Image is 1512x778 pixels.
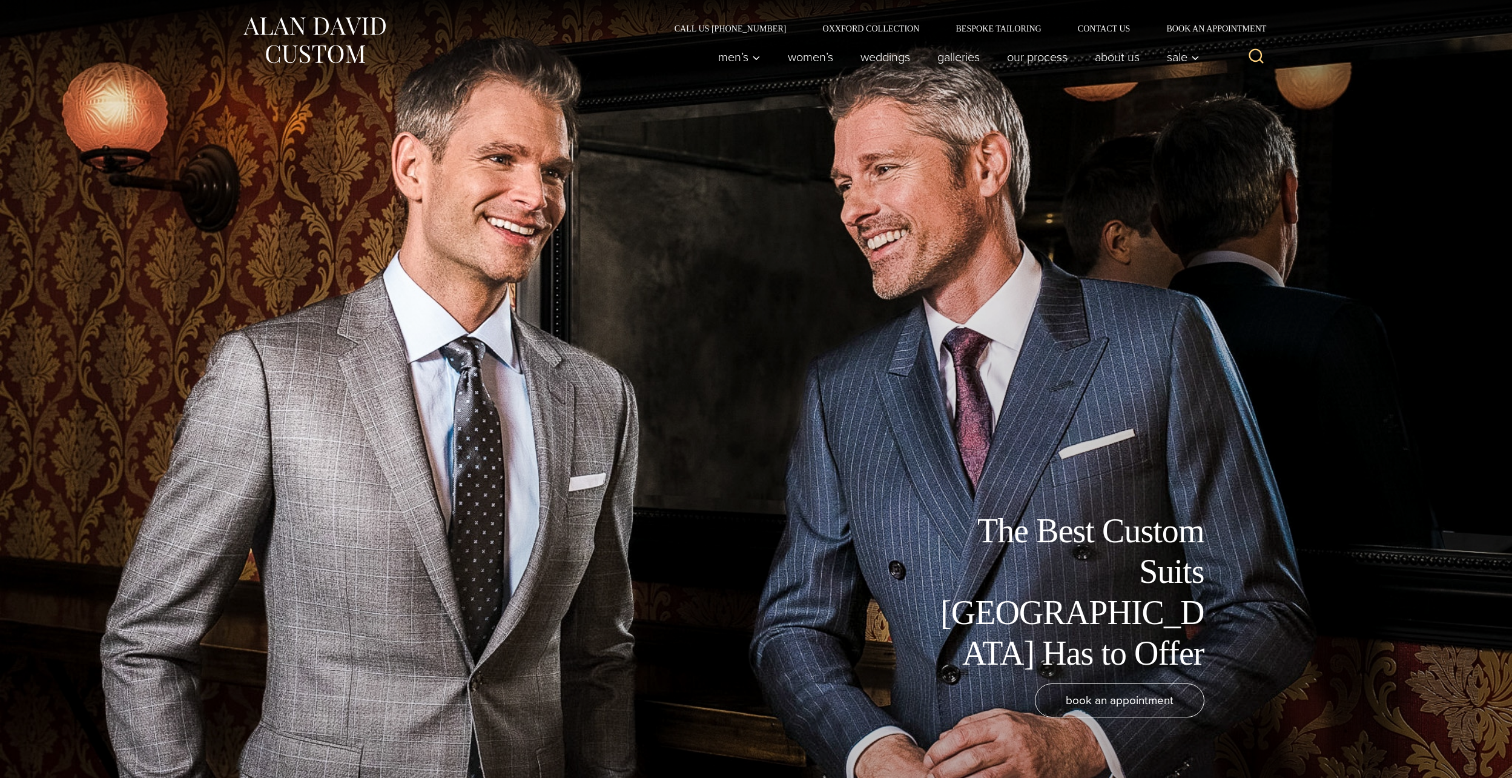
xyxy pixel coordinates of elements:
span: Men’s [718,51,761,63]
a: About Us [1081,45,1153,69]
a: Call Us [PHONE_NUMBER] [656,24,805,33]
a: Contact Us [1060,24,1149,33]
a: Book an Appointment [1148,24,1270,33]
a: Women’s [774,45,847,69]
nav: Secondary Navigation [656,24,1271,33]
img: Alan David Custom [242,13,387,67]
h1: The Best Custom Suits [GEOGRAPHIC_DATA] Has to Offer [932,511,1204,674]
a: Galleries [923,45,993,69]
nav: Primary Navigation [704,45,1206,69]
span: book an appointment [1066,691,1174,709]
span: Sale [1167,51,1200,63]
a: book an appointment [1035,683,1204,717]
a: Our Process [993,45,1081,69]
a: weddings [847,45,923,69]
a: Oxxford Collection [804,24,937,33]
a: Bespoke Tailoring [937,24,1059,33]
button: View Search Form [1242,42,1271,71]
